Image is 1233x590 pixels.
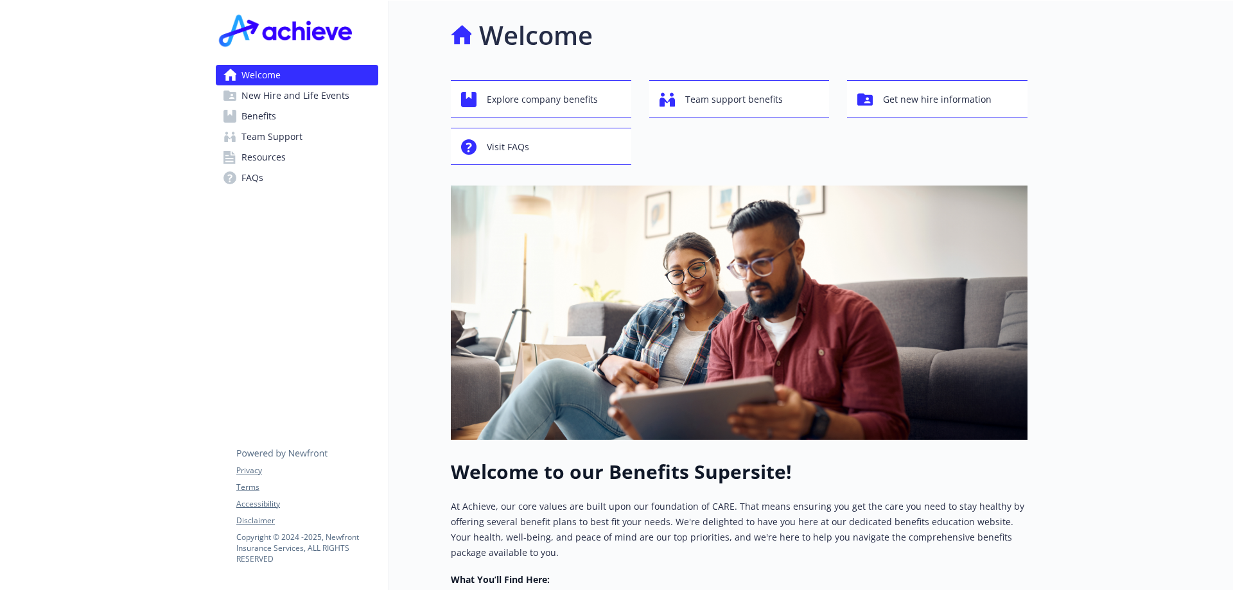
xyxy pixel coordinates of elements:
a: FAQs [216,168,378,188]
span: Explore company benefits [487,87,598,112]
button: Get new hire information [847,80,1027,117]
p: At Achieve, our core values are built upon our foundation of CARE. That means ensuring you get th... [451,499,1027,560]
button: Team support benefits [649,80,830,117]
p: Copyright © 2024 - 2025 , Newfront Insurance Services, ALL RIGHTS RESERVED [236,532,378,564]
span: Resources [241,147,286,168]
a: Resources [216,147,378,168]
a: Benefits [216,106,378,126]
span: FAQs [241,168,263,188]
a: Terms [236,482,378,493]
strong: What You’ll Find Here: [451,573,550,586]
span: Team support benefits [685,87,783,112]
a: New Hire and Life Events [216,85,378,106]
span: Get new hire information [883,87,992,112]
span: New Hire and Life Events [241,85,349,106]
a: Disclaimer [236,515,378,526]
span: Visit FAQs [487,135,529,159]
h1: Welcome [479,16,593,55]
span: Benefits [241,106,276,126]
button: Visit FAQs [451,128,631,165]
span: Team Support [241,126,302,147]
span: Welcome [241,65,281,85]
a: Accessibility [236,498,378,510]
a: Welcome [216,65,378,85]
button: Explore company benefits [451,80,631,117]
a: Privacy [236,465,378,476]
img: overview page banner [451,186,1027,440]
h1: Welcome to our Benefits Supersite! [451,460,1027,483]
a: Team Support [216,126,378,147]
